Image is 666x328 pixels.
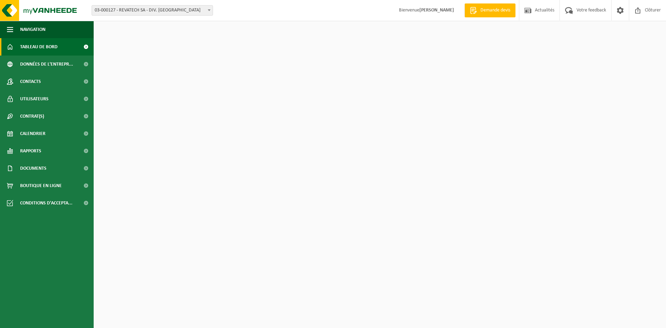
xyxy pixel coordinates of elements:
span: Boutique en ligne [20,177,62,194]
span: 03-000127 - REVATECH SA - DIV. MONSIN - JUPILLE-SUR-MEUSE [92,5,213,16]
span: Contacts [20,73,41,90]
strong: [PERSON_NAME] [419,8,454,13]
span: Contrat(s) [20,108,44,125]
span: Utilisateurs [20,90,49,108]
span: Calendrier [20,125,45,142]
span: Navigation [20,21,45,38]
span: Conditions d'accepta... [20,194,72,212]
span: Données de l'entrepr... [20,56,73,73]
span: Tableau de bord [20,38,58,56]
span: 03-000127 - REVATECH SA - DIV. MONSIN - JUPILLE-SUR-MEUSE [92,6,213,15]
span: Demande devis [479,7,512,14]
a: Demande devis [464,3,515,17]
span: Rapports [20,142,41,160]
span: Documents [20,160,46,177]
